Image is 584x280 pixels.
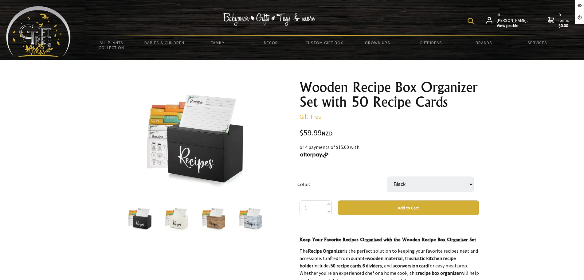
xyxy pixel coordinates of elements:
[331,262,361,269] strong: 50 recipe cards
[244,36,297,49] a: Decor
[559,23,570,29] strong: $0.00
[300,152,329,158] img: Afterpay
[165,207,188,231] img: Wooden Recipe Box Organizer Set with 50 Recipe Cards
[147,92,243,188] img: Wooden Recipe Box Organizer Set with 50 Recipe Cards
[363,262,382,269] strong: 6 dividers
[338,200,479,215] button: Add to Cart
[202,207,225,231] img: Wooden Recipe Box Organizer Set with 50 Recipe Cards
[559,12,570,29] span: 0 items
[300,80,479,109] h1: Wooden Recipe Box Organizer Set with 50 Recipe Cards
[418,270,461,276] strong: recipe box organizer
[138,36,191,49] a: Babies & Children
[191,36,244,49] a: Family
[223,13,315,26] img: Babywear - Gifts - Toys & more
[300,113,321,120] a: Gift Tree
[367,255,403,261] strong: wooden material
[298,36,351,49] a: Custom Gift Box
[548,12,570,29] a: 0 items$0.00
[511,36,564,49] a: Services
[85,36,138,54] a: All Plants Collection
[395,262,428,269] strong: conversion card
[6,6,71,57] img: Babyware - Gifts - Toys and more...
[404,36,457,49] a: Gift Ideas
[308,248,344,254] strong: Recipe Organizer
[497,12,528,29] span: Hi [PERSON_NAME],
[457,36,511,49] a: Brands
[300,236,476,243] strong: Keep Your Favorite Recipes Organized with the Wooden Recipe Box Organizer Set
[497,23,528,29] strong: View profile
[486,12,528,29] a: Hi [PERSON_NAME],View profile
[297,168,387,200] td: Color:
[322,130,333,137] span: NZD
[300,143,479,158] div: or 4 payments of $15.00 with
[128,207,151,231] img: Wooden Recipe Box Organizer Set with 50 Recipe Cards
[300,129,479,137] div: $59.99
[468,18,474,24] img: product search
[351,36,404,49] a: Grown Ups
[239,207,262,231] img: Wooden Recipe Box Organizer Set with 50 Recipe Cards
